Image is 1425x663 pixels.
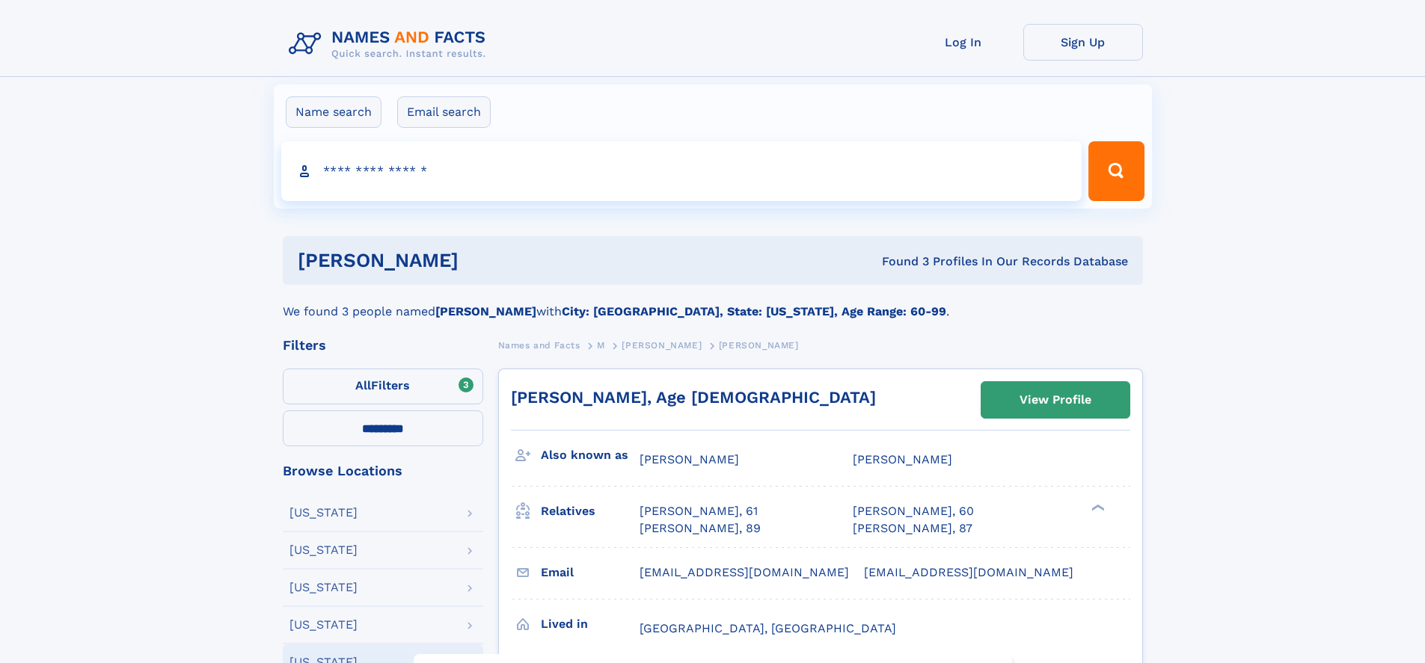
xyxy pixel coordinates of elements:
a: M [597,336,605,354]
a: [PERSON_NAME], Age [DEMOGRAPHIC_DATA] [511,388,876,407]
span: [GEOGRAPHIC_DATA], [GEOGRAPHIC_DATA] [640,621,896,635]
span: [PERSON_NAME] [853,452,952,466]
div: [US_STATE] [289,507,358,519]
span: M [597,340,605,351]
span: [PERSON_NAME] [622,340,702,351]
h3: Lived in [541,611,640,637]
label: Name search [286,96,381,128]
div: [US_STATE] [289,619,358,631]
div: Found 3 Profiles In Our Records Database [670,253,1128,270]
a: Sign Up [1023,24,1143,61]
div: [US_STATE] [289,544,358,556]
span: [PERSON_NAME] [719,340,799,351]
label: Filters [283,368,483,404]
h3: Relatives [541,499,640,524]
div: ❯ [1088,503,1106,513]
input: search input [281,141,1082,201]
div: View Profile [1020,383,1091,417]
div: Filters [283,339,483,352]
a: Names and Facts [498,336,580,354]
h3: Also known as [541,442,640,468]
div: Browse Locations [283,464,483,478]
img: Logo Names and Facts [283,24,498,64]
a: [PERSON_NAME] [622,336,702,354]
a: [PERSON_NAME], 60 [853,503,974,519]
a: View Profile [981,382,1130,418]
span: All [355,378,371,392]
h1: [PERSON_NAME] [298,251,670,270]
a: [PERSON_NAME], 61 [640,503,758,519]
a: [PERSON_NAME], 87 [853,520,972,537]
a: [PERSON_NAME], 89 [640,520,761,537]
b: City: [GEOGRAPHIC_DATA], State: [US_STATE], Age Range: 60-99 [562,304,946,318]
h3: Email [541,560,640,585]
div: [US_STATE] [289,582,358,593]
b: [PERSON_NAME] [435,304,536,318]
span: [EMAIL_ADDRESS][DOMAIN_NAME] [864,565,1073,579]
span: [PERSON_NAME] [640,452,739,466]
a: Log In [904,24,1023,61]
div: We found 3 people named with . [283,285,1143,321]
button: Search Button [1088,141,1144,201]
label: Email search [397,96,491,128]
span: [EMAIL_ADDRESS][DOMAIN_NAME] [640,565,849,579]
